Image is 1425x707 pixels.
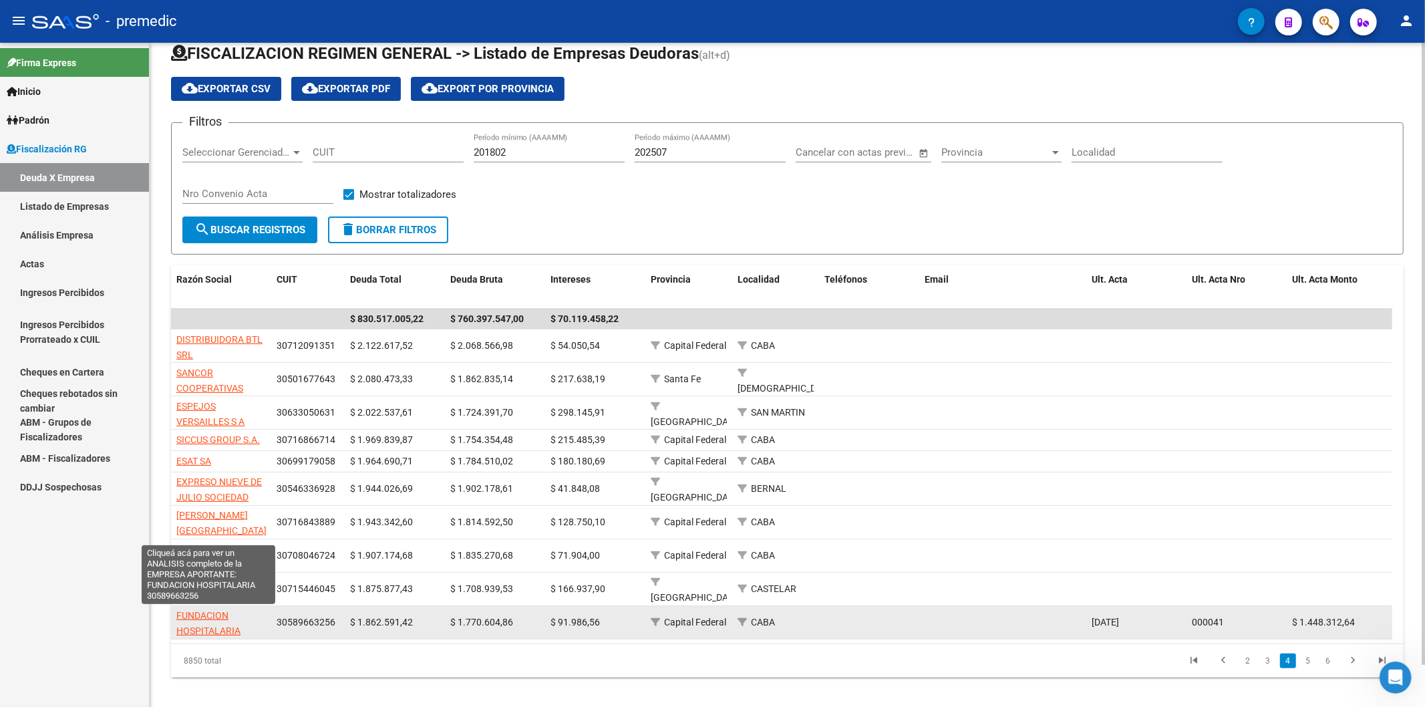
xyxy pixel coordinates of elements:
span: $ 70.119.458,22 [550,313,619,324]
button: Export por Provincia [411,77,565,101]
span: Fiscalización RG [7,142,87,156]
span: 30716866714 [277,434,335,445]
a: go to first page [1181,654,1207,668]
mat-icon: search [194,221,210,237]
span: $ 1.784.510,02 [450,456,513,466]
li: page 3 [1258,650,1278,672]
span: $ 298.145,91 [550,407,605,418]
span: $ 2.068.566,98 [450,340,513,351]
span: Padrón [7,113,49,128]
span: Capital Federal [664,517,726,527]
span: Razón Social [176,274,232,285]
span: $ 1.724.391,70 [450,407,513,418]
span: $ 1.770.604,86 [450,617,513,627]
span: $ 1.708.939,53 [450,583,513,594]
span: Teléfonos [824,274,867,285]
span: CABA [751,617,775,627]
li: page 4 [1278,650,1298,672]
span: Capital Federal [664,456,726,466]
button: Exportar PDF [291,77,401,101]
span: Provincia [941,146,1050,158]
span: $ 2.122.617,52 [350,340,413,351]
span: 30633050631 [277,407,335,418]
span: COM-PLAQ SOLUCIONES S.R.L. [176,577,259,603]
span: INTEGRAL PACK EXPRESS S.A. [176,543,246,569]
span: $ 1.448.312,64 [1292,617,1355,627]
a: 5 [1300,654,1316,668]
datatable-header-cell: Ult. Acta Nro [1186,265,1287,309]
a: 4 [1280,654,1296,668]
datatable-header-cell: Ult. Acta Monto [1287,265,1387,309]
span: $ 180.180,69 [550,456,605,466]
a: go to last page [1370,654,1395,668]
mat-icon: person [1398,13,1414,29]
span: $ 217.638,19 [550,374,605,384]
span: CABA [751,550,775,561]
a: go to previous page [1211,654,1236,668]
span: Borrar Filtros [340,224,436,236]
li: page 2 [1238,650,1258,672]
span: CUIT [277,274,297,285]
h3: Filtros [182,112,228,131]
span: [GEOGRAPHIC_DATA] [651,492,741,503]
span: $ 1.875.877,43 [350,583,413,594]
span: EXPRESO NUEVE DE JULIO SOCIEDAD ANONIMA [176,476,262,518]
span: Localidad [738,274,780,285]
span: [GEOGRAPHIC_DATA] [651,416,741,427]
datatable-header-cell: Teléfonos [819,265,919,309]
span: [PERSON_NAME][GEOGRAPHIC_DATA] SRL [176,510,267,551]
datatable-header-cell: Email [919,265,1086,309]
span: Deuda Bruta [450,274,503,285]
span: $ 2.022.537,61 [350,407,413,418]
span: CASTELAR [751,583,796,594]
span: Seleccionar Gerenciador [182,146,291,158]
span: $ 1.862.591,42 [350,617,413,627]
mat-icon: delete [340,221,356,237]
span: 30699179058 [277,456,335,466]
a: go to next page [1340,654,1366,668]
datatable-header-cell: Deuda Bruta [445,265,545,309]
span: [DEMOGRAPHIC_DATA] [738,383,835,394]
span: BERNAL [751,483,786,494]
span: $ 830.517.005,22 [350,313,424,324]
span: Capital Federal [664,550,726,561]
span: $ 1.907.174,68 [350,550,413,561]
button: Open calendar [916,146,931,161]
button: Borrar Filtros [328,217,448,243]
span: Santa Fe [664,374,701,384]
mat-icon: cloud_download [302,80,318,96]
span: [DATE] [1092,617,1119,627]
span: $ 1.835.270,68 [450,550,513,561]
span: Ult. Acta Monto [1292,274,1358,285]
span: 30715446045 [277,583,335,594]
span: $ 1.814.592,50 [450,517,513,527]
span: CABA [751,456,775,466]
span: Mostrar totalizadores [359,186,456,202]
span: 30712091351 [277,340,335,351]
span: $ 215.485,39 [550,434,605,445]
span: FUNDACION HOSPITALARIA [176,610,241,636]
span: Exportar CSV [182,83,271,95]
datatable-header-cell: Provincia [645,265,732,309]
span: 30708046724 [277,550,335,561]
span: $ 1.754.354,48 [450,434,513,445]
mat-icon: cloud_download [182,80,198,96]
li: page 5 [1298,650,1318,672]
span: $ 128.750,10 [550,517,605,527]
span: $ 760.397.547,00 [450,313,524,324]
span: $ 1.944.026,69 [350,483,413,494]
span: Inicio [7,84,41,99]
span: 000041 [1192,617,1224,627]
datatable-header-cell: Ult. Acta [1086,265,1186,309]
span: $ 1.969.839,87 [350,434,413,445]
span: ESAT SA [176,456,211,466]
span: Ult. Acta [1092,274,1128,285]
iframe: Intercom live chat [1380,662,1412,694]
span: $ 1.862.835,14 [450,374,513,384]
span: Provincia [651,274,691,285]
div: 8850 total [171,644,415,678]
span: SAN MARTIN [751,407,805,418]
span: Capital Federal [664,434,726,445]
datatable-header-cell: Intereses [545,265,645,309]
span: Firma Express [7,55,76,70]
